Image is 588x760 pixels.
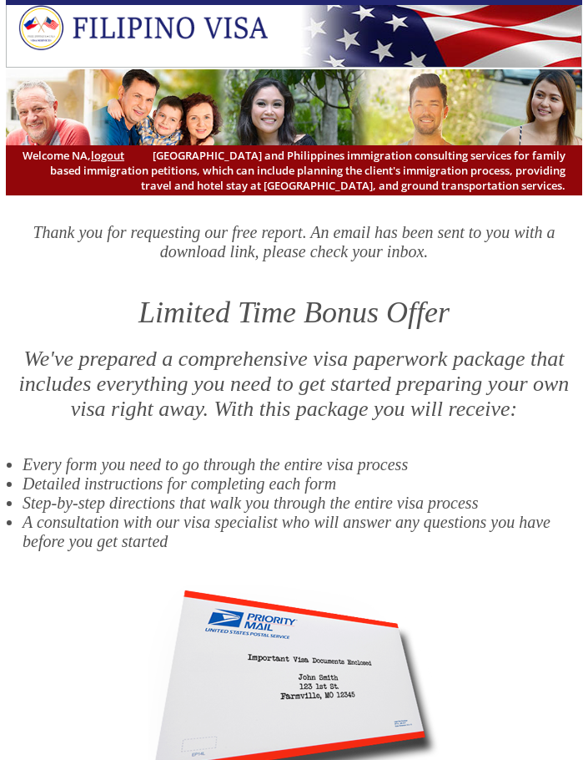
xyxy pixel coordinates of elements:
[91,148,124,163] a: logout
[23,148,565,193] span: [GEOGRAPHIC_DATA] and Philippines immigration consulting services for family based immigration pe...
[23,148,124,163] span: Welcome NA,
[23,474,582,494] li: Detailed instructions for completing each form
[23,494,582,513] li: Step-by-step directions that walk you through the entire visa process
[6,223,582,261] p: Thank you for requesting our free report. An email has been sent to you with a download link, ple...
[6,295,582,330] h1: Limited Time Bonus Offer
[6,347,582,422] p: We've prepared a comprehensive visa paperwork package that includes everything you need to get st...
[23,455,582,474] li: Every form you need to go through the entire visa process
[23,513,582,551] li: A consultation with our visa specialist who will answer any questions you have before you get sta...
